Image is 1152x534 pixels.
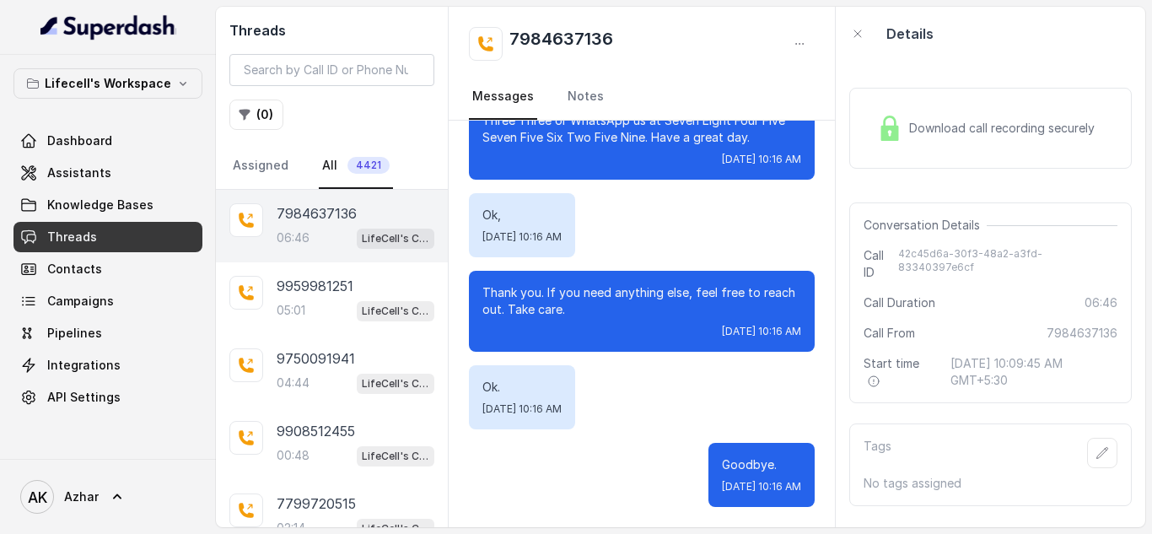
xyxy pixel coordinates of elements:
[13,286,202,316] a: Campaigns
[482,379,562,396] p: Ok.
[362,230,429,247] p: LifeCell's Call Assistant
[277,276,353,296] p: 9959981251
[13,473,202,521] a: Azhar
[40,13,176,40] img: light.svg
[13,382,202,413] a: API Settings
[482,402,562,416] span: [DATE] 10:16 AM
[864,438,891,468] p: Tags
[229,143,292,189] a: Assigned
[722,153,801,166] span: [DATE] 10:16 AM
[864,355,937,389] span: Start time
[877,116,902,141] img: Lock Icon
[1085,294,1117,311] span: 06:46
[564,74,607,120] a: Notes
[13,254,202,284] a: Contacts
[13,350,202,380] a: Integrations
[864,475,1117,492] p: No tags assigned
[13,126,202,156] a: Dashboard
[47,261,102,278] span: Contacts
[722,325,801,338] span: [DATE] 10:16 AM
[347,157,390,174] span: 4421
[229,20,434,40] h2: Threads
[722,456,801,473] p: Goodbye.
[509,27,613,61] h2: 7984637136
[482,207,562,224] p: Ok,
[45,73,171,94] p: Lifecell's Workspace
[277,302,305,319] p: 05:01
[229,100,283,130] button: (0)
[277,421,355,441] p: 9908512455
[47,293,114,310] span: Campaigns
[469,74,815,120] nav: Tabs
[1047,325,1117,342] span: 7984637136
[864,325,915,342] span: Call From
[13,318,202,348] a: Pipelines
[47,132,112,149] span: Dashboard
[864,247,898,281] span: Call ID
[482,230,562,244] span: [DATE] 10:16 AM
[229,143,434,189] nav: Tabs
[950,355,1117,389] span: [DATE] 10:09:45 AM GMT+5:30
[864,217,987,234] span: Conversation Details
[277,229,310,246] p: 06:46
[277,375,310,391] p: 04:44
[362,448,429,465] p: LifeCell's Call Assistant
[319,143,393,189] a: All4421
[909,120,1101,137] span: Download call recording securely
[277,203,357,224] p: 7984637136
[229,54,434,86] input: Search by Call ID or Phone Number
[13,190,202,220] a: Knowledge Bases
[482,284,801,318] p: Thank you. If you need anything else, feel free to reach out. Take care.
[13,158,202,188] a: Assistants
[13,68,202,99] button: Lifecell's Workspace
[277,447,310,464] p: 00:48
[362,375,429,392] p: LifeCell's Call Assistant
[886,24,934,44] p: Details
[722,480,801,494] span: [DATE] 10:16 AM
[277,348,355,369] p: 9750091941
[898,247,1117,281] span: 42c45d6a-30f3-48a2-a3fd-83340397e6cf
[28,488,47,506] text: AK
[47,165,111,181] span: Assistants
[47,197,153,213] span: Knowledge Bases
[13,222,202,252] a: Threads
[277,494,356,514] p: 7799720515
[47,357,121,374] span: Integrations
[47,325,102,342] span: Pipelines
[47,229,97,245] span: Threads
[469,74,537,120] a: Messages
[47,389,121,406] span: API Settings
[362,303,429,320] p: LifeCell's Call Assistant
[864,294,935,311] span: Call Duration
[64,488,99,505] span: Azhar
